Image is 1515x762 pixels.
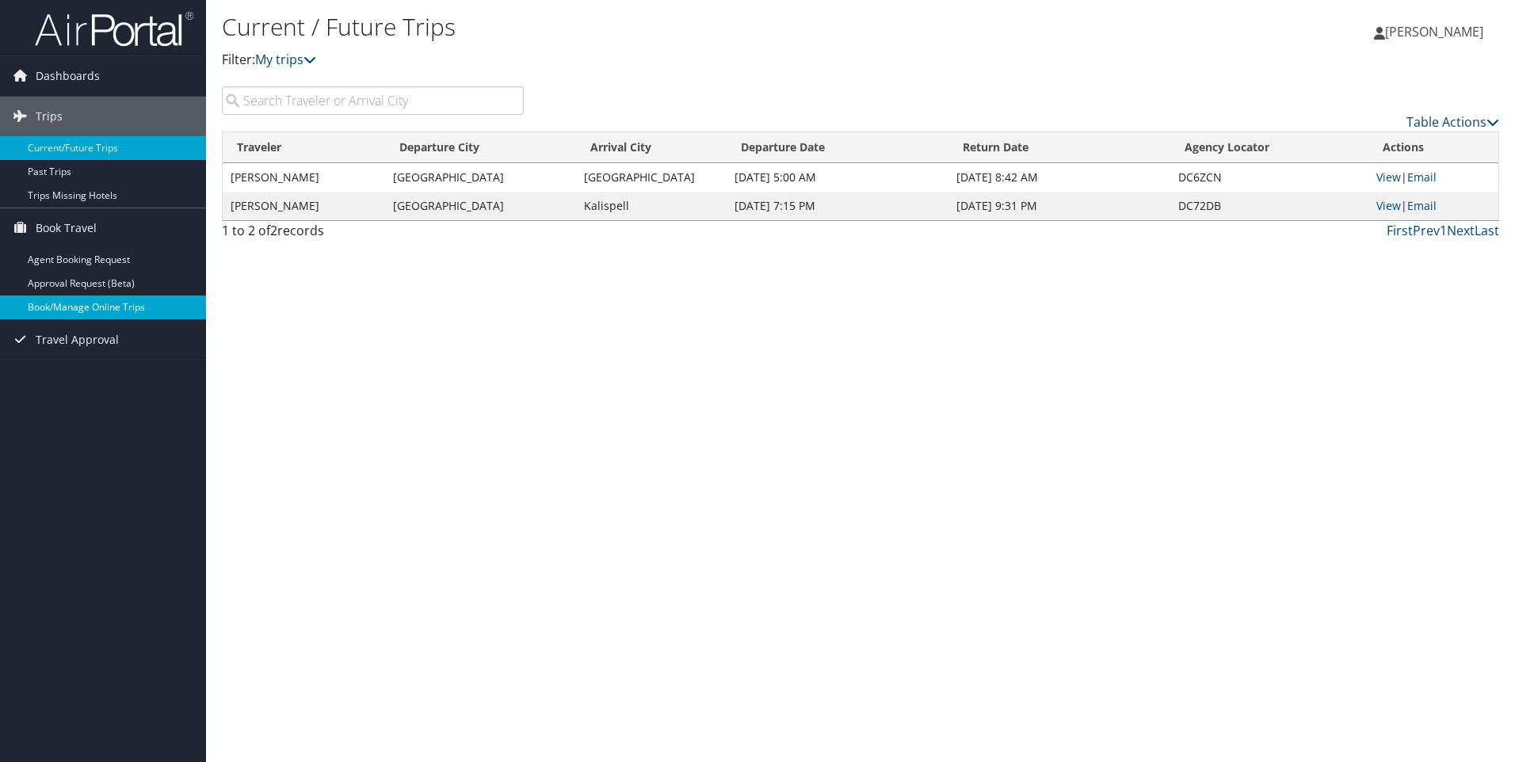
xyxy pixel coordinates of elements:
td: [DATE] 5:00 AM [727,163,948,192]
span: [PERSON_NAME] [1385,23,1483,40]
span: 2 [270,222,277,239]
td: | [1368,163,1498,192]
th: Departure Date: activate to sort column descending [727,132,948,163]
td: [GEOGRAPHIC_DATA] [385,192,576,220]
h1: Current / Future Trips [222,10,1074,44]
td: [GEOGRAPHIC_DATA] [576,163,727,192]
td: [DATE] 9:31 PM [948,192,1170,220]
p: Filter: [222,50,1074,70]
td: [DATE] 7:15 PM [727,192,948,220]
th: Actions [1368,132,1498,163]
td: [PERSON_NAME] [223,192,385,220]
a: Last [1475,222,1499,239]
a: View [1376,170,1401,185]
th: Return Date: activate to sort column ascending [948,132,1170,163]
td: [PERSON_NAME] [223,163,385,192]
a: Next [1447,222,1475,239]
a: Email [1407,170,1437,185]
td: [GEOGRAPHIC_DATA] [385,163,576,192]
td: DC6ZCN [1170,163,1368,192]
img: airportal-logo.png [35,10,193,48]
span: Travel Approval [36,320,119,360]
th: Agency Locator: activate to sort column ascending [1170,132,1368,163]
span: Trips [36,97,63,136]
div: 1 to 2 of records [222,221,524,248]
td: [DATE] 8:42 AM [948,163,1170,192]
input: Search Traveler or Arrival City [222,86,524,115]
span: Dashboards [36,56,100,96]
a: 1 [1440,222,1447,239]
a: Prev [1413,222,1440,239]
a: Email [1407,198,1437,213]
span: Book Travel [36,208,97,248]
th: Departure City: activate to sort column ascending [385,132,576,163]
a: Table Actions [1406,113,1499,131]
a: [PERSON_NAME] [1374,8,1499,55]
a: First [1387,222,1413,239]
td: | [1368,192,1498,220]
td: DC72DB [1170,192,1368,220]
th: Arrival City: activate to sort column ascending [576,132,727,163]
td: Kalispell [576,192,727,220]
a: My trips [255,51,316,68]
th: Traveler: activate to sort column ascending [223,132,385,163]
a: View [1376,198,1401,213]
